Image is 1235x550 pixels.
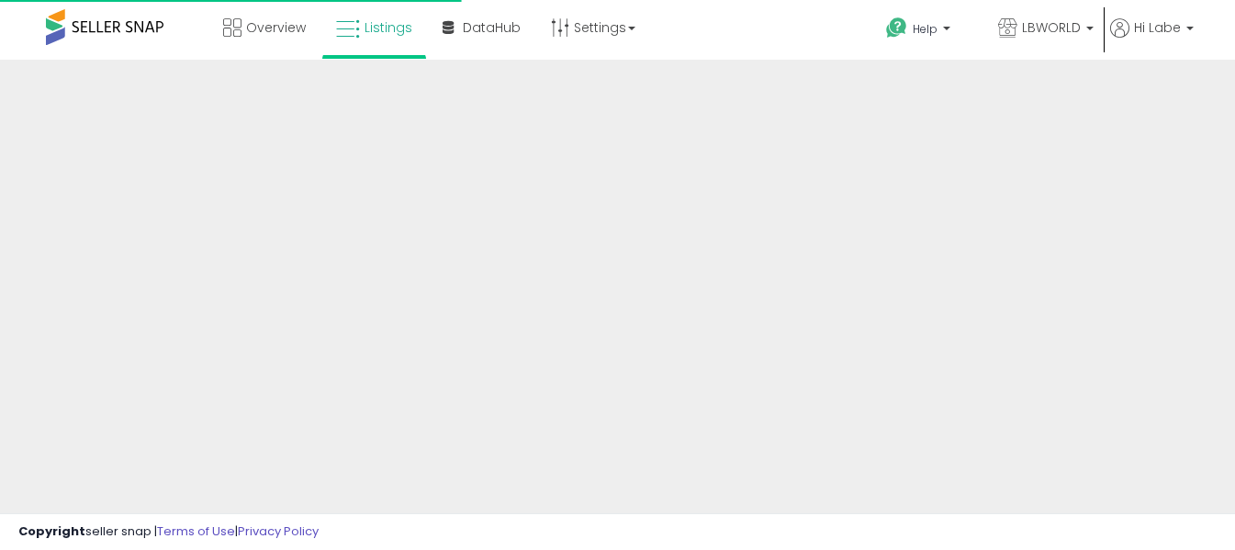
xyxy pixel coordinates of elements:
[246,18,306,37] span: Overview
[238,522,319,540] a: Privacy Policy
[871,3,982,60] a: Help
[885,17,908,39] i: Get Help
[1110,18,1194,60] a: Hi Labe
[463,18,521,37] span: DataHub
[1134,18,1181,37] span: Hi Labe
[913,21,937,37] span: Help
[365,18,412,37] span: Listings
[157,522,235,540] a: Terms of Use
[18,523,319,541] div: seller snap | |
[18,522,85,540] strong: Copyright
[1022,18,1081,37] span: LBWORLD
